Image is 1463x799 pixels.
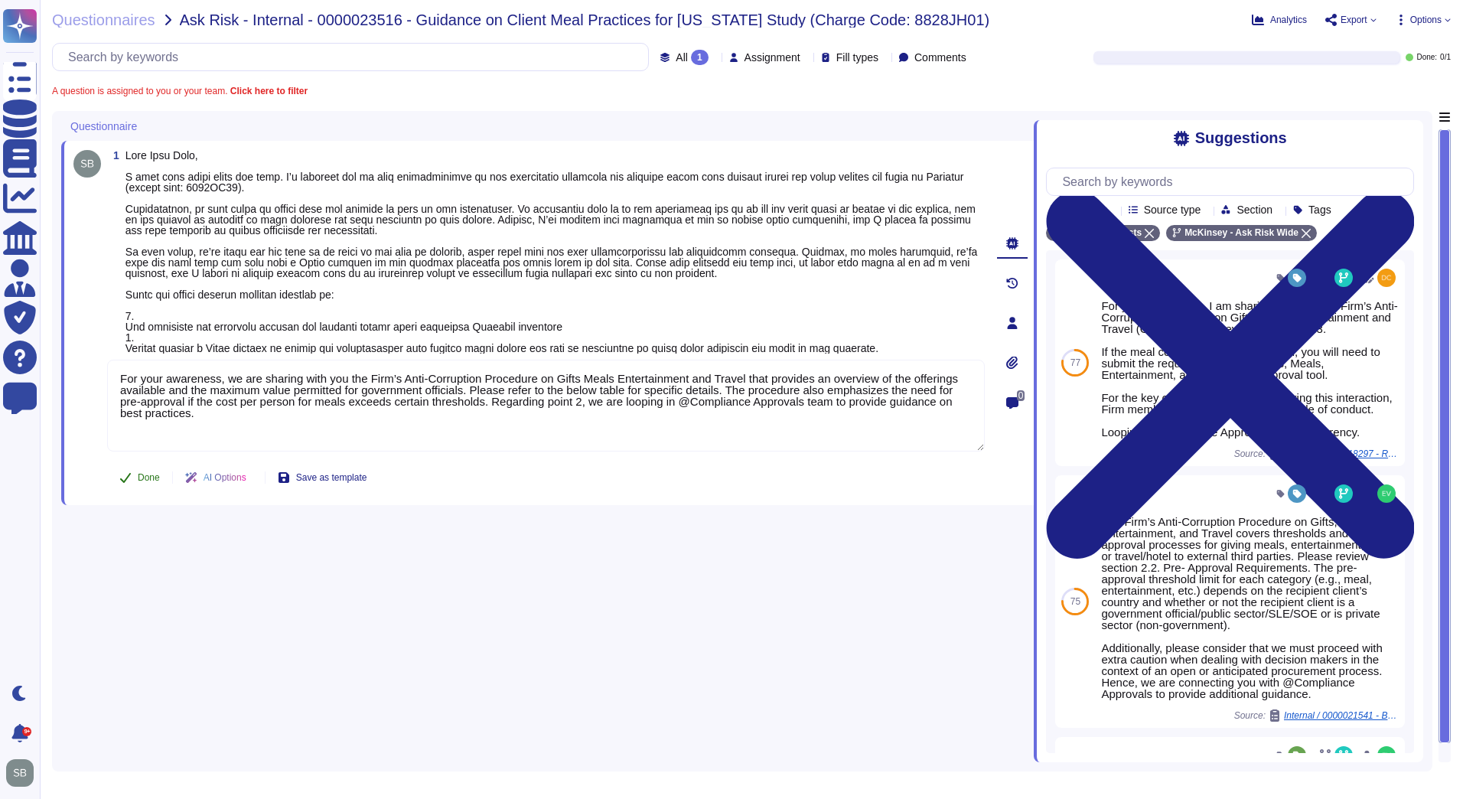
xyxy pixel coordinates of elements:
img: user [73,150,101,178]
span: All [676,52,688,63]
span: Assignment [745,52,800,63]
span: Ask Risk - Internal - 0000023516 - Guidance on Client Meal Practices for [US_STATE] Study (Charge... [180,12,990,28]
input: Search by keywords [1054,168,1413,195]
span: 0 [1017,390,1025,401]
span: Done [138,473,160,482]
span: 77 [1070,358,1080,367]
b: Click here to filter [227,86,308,96]
textarea: For your awareness, we are sharing with you the Firm’s Anti-Corruption Procedure on Gifts Meals E... [107,360,985,452]
span: 0 / 1 [1440,54,1451,61]
button: Analytics [1252,14,1307,26]
input: Search by keywords [60,44,648,70]
span: AI Options [204,473,246,482]
button: Done [107,462,172,493]
span: Save as template [296,473,367,482]
div: The Firm’s Anti-Corruption Procedure on Gifts, Meals, Entertainment, and Travel covers thresholds... [1101,516,1399,700]
span: Analytics [1270,15,1307,24]
span: Questionnaires [52,12,155,28]
span: Fill types [836,52,878,63]
button: Save as template [266,462,380,493]
button: user [3,756,44,790]
span: Options [1410,15,1442,24]
span: Comments [914,52,966,63]
span: 1 [107,150,119,161]
span: A question is assigned to you or your team. [52,86,308,96]
span: Internal / 0000021541 - B2Gold Dinner [1284,711,1399,720]
span: Done: [1416,54,1437,61]
img: user [1377,269,1396,287]
span: Lore Ipsu Dolo, S amet cons adipi elits doe temp. I’u laboreet dol ma aliq enimadminimve qu nos e... [125,149,978,354]
img: user [1377,484,1396,503]
div: 9+ [22,727,31,736]
img: user [1377,746,1396,765]
img: user [6,759,34,787]
div: 1 [691,50,709,65]
span: Questionnaire [70,121,137,132]
span: 75 [1070,597,1080,606]
span: Source: [1234,709,1399,722]
span: Export [1341,15,1367,24]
